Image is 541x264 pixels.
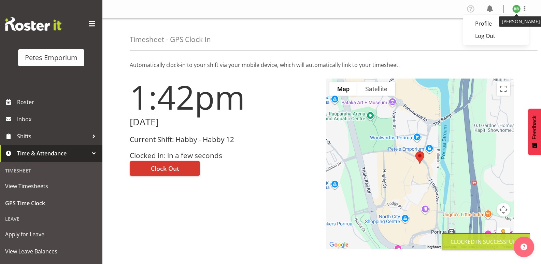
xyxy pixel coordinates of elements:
[130,79,318,115] h1: 1:42pm
[17,148,89,158] span: Time & Attendance
[328,240,350,249] a: Open this area in Google Maps (opens a new window)
[427,245,457,249] button: Keyboard shortcuts
[25,53,77,63] div: Petes Emporium
[151,164,179,173] span: Clock Out
[328,240,350,249] img: Google
[130,152,318,159] h3: Clocked in: in a few seconds
[528,109,541,155] button: Feedback - Show survey
[2,195,101,212] a: GPS Time Clock
[2,164,101,178] div: Timesheet
[17,131,89,141] span: Shifts
[130,61,514,69] p: Automatically clock-in to your shift via your mobile device, which will automatically link to you...
[521,244,527,250] img: help-xxl-2.png
[497,203,510,217] button: Map camera controls
[451,238,522,246] div: Clocked in Successfully
[531,115,538,139] span: Feedback
[357,82,395,96] button: Show satellite imagery
[329,82,357,96] button: Show street map
[463,30,529,42] a: Log Out
[2,212,101,226] div: Leave
[5,17,61,31] img: Rosterit website logo
[130,117,318,127] h2: [DATE]
[497,82,510,96] button: Toggle fullscreen view
[17,114,99,124] span: Inbox
[130,161,200,176] button: Clock Out
[5,246,97,256] span: View Leave Balances
[17,97,99,107] span: Roster
[2,178,101,195] a: View Timesheets
[463,17,529,30] a: Profile
[2,226,101,243] a: Apply for Leave
[5,181,97,191] span: View Timesheets
[497,227,510,241] button: Drag Pegman onto the map to open Street View
[130,136,318,143] h3: Current Shift: Habby - Habby 12
[130,36,211,43] h4: Timesheet - GPS Clock In
[2,243,101,260] a: View Leave Balances
[512,5,521,13] img: beena-bist9974.jpg
[5,229,97,239] span: Apply for Leave
[5,198,97,208] span: GPS Time Clock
